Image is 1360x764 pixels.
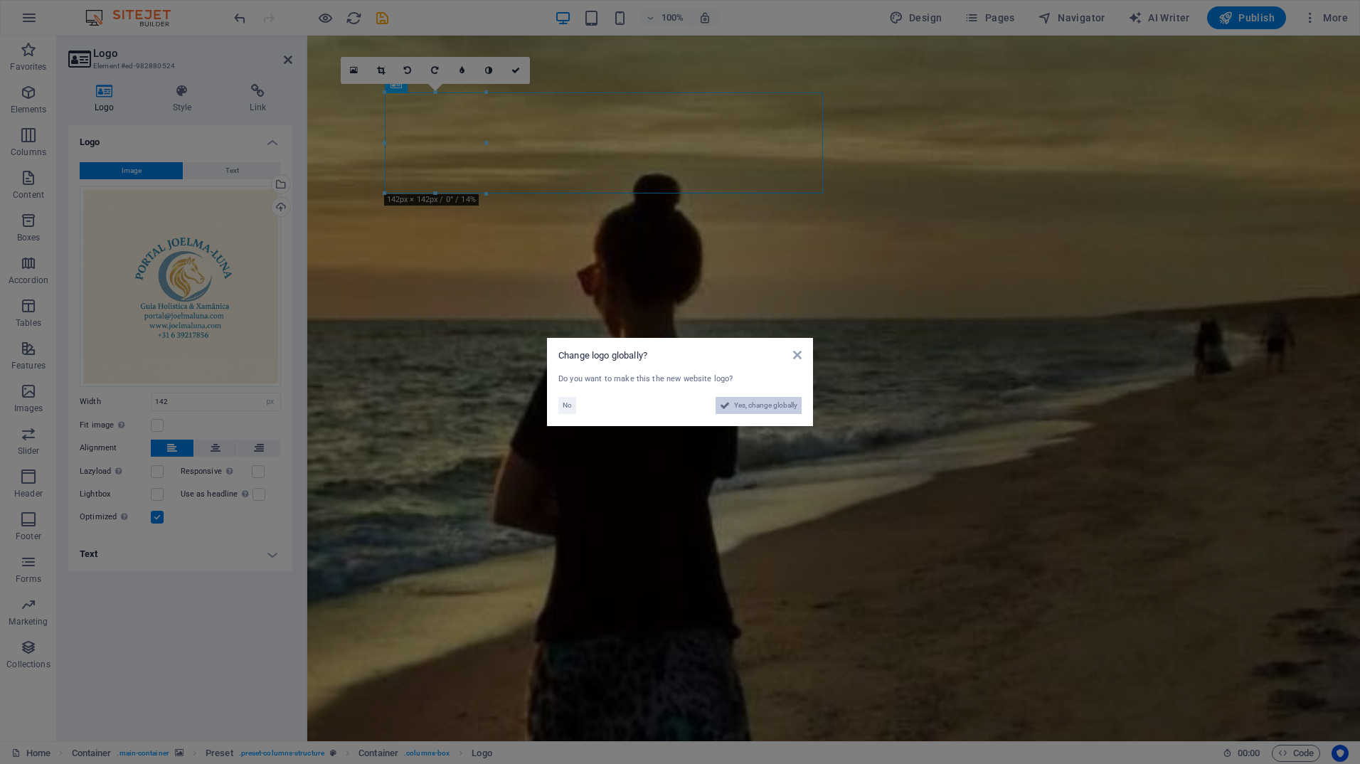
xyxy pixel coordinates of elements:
div: Do you want to make this the new website logo? [558,373,802,386]
span: Yes, change globally [734,397,797,414]
button: Yes, change globally [716,397,802,414]
span: Change logo globally? [558,350,647,361]
button: No [558,397,576,414]
span: No [563,397,572,414]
